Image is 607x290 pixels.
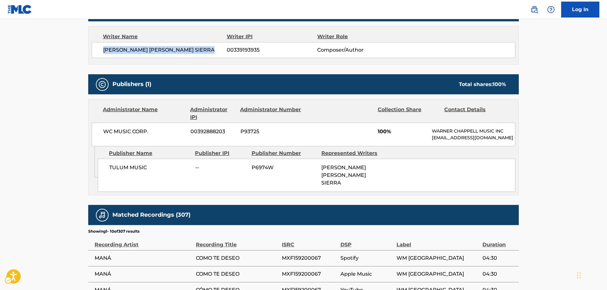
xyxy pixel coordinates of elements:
[432,128,515,134] p: WARNER CHAPPELL MUSIC INC
[493,81,506,87] span: 100 %
[196,234,279,249] div: Recording Title
[482,234,516,249] div: Duration
[444,106,506,121] div: Contact Details
[95,234,193,249] div: Recording Artist
[575,259,607,290] div: Chat Widget
[227,46,317,54] span: 00339193935
[547,6,555,13] img: help
[396,270,479,278] span: WM [GEOGRAPHIC_DATA]
[195,164,247,171] span: --
[321,164,366,186] span: [PERSON_NAME] [PERSON_NAME] SIERRA
[196,254,279,262] span: COMO TE DESEO
[112,211,190,219] h5: Matched Recordings (307)
[103,128,186,135] span: WC MUSIC CORP.
[282,270,337,278] span: MXF159200067
[95,270,193,278] span: MANÁ
[561,2,599,18] a: Log In
[112,81,151,88] h5: Publishers (1)
[98,81,106,88] img: Publishers
[577,266,581,285] div: Drag
[109,149,190,157] div: Publisher Name
[432,134,515,141] p: [EMAIL_ADDRESS][DOMAIN_NAME]
[190,128,236,135] span: 00392888203
[317,46,400,54] span: Composer/Author
[321,149,386,157] div: Represented Writers
[340,234,393,249] div: DSP
[95,254,193,262] span: MANÁ
[482,254,516,262] span: 04:30
[240,106,302,121] div: Administrator Number
[340,254,393,262] span: Spotify
[459,81,506,88] div: Total shares:
[396,254,479,262] span: WM [GEOGRAPHIC_DATA]
[240,128,302,135] span: P93725
[88,228,139,234] p: Showing 1 - 10 of 307 results
[378,128,427,135] span: 100%
[103,106,185,121] div: Administrator Name
[195,149,247,157] div: Publisher IPI
[227,33,318,40] div: Writer IPI
[8,5,32,14] img: MLC Logo
[252,164,317,171] span: P6974W
[103,46,227,54] span: [PERSON_NAME] [PERSON_NAME] SIERRA
[98,211,106,219] img: Matched Recordings
[340,270,393,278] span: Apple Music
[109,164,190,171] span: TULUM MUSIC
[190,106,235,121] div: Administrator IPI
[282,234,337,249] div: ISRC
[378,106,439,121] div: Collection Share
[396,234,479,249] div: Label
[282,254,337,262] span: MXF159200067
[196,270,279,278] span: COMO TE DESEO
[252,149,317,157] div: Publisher Number
[531,6,538,13] img: search
[575,259,607,290] iframe: Hubspot Iframe
[317,33,400,40] div: Writer Role
[103,33,227,40] div: Writer Name
[482,270,516,278] span: 04:30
